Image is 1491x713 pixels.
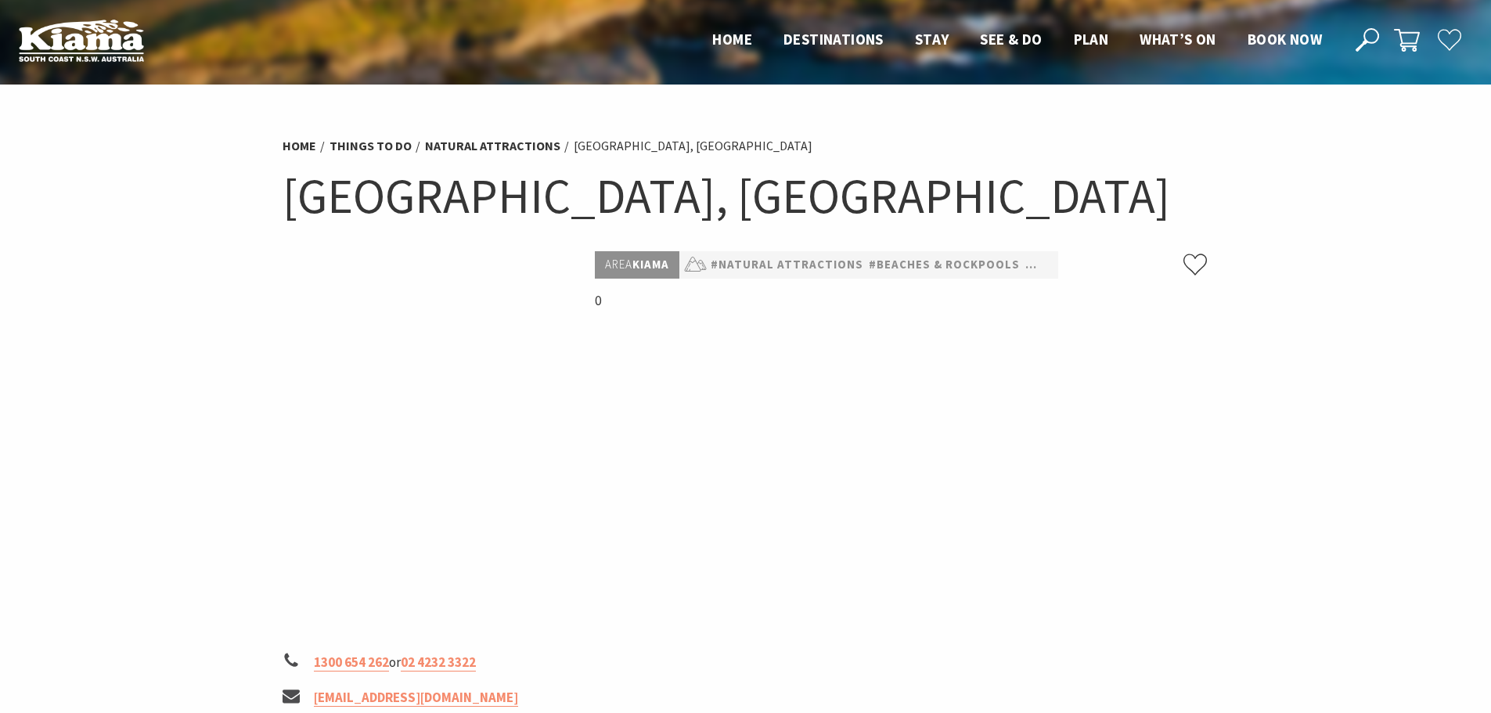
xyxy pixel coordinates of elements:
span: Area [605,257,632,272]
a: Destinations [783,30,884,50]
li: [GEOGRAPHIC_DATA], [GEOGRAPHIC_DATA] [574,136,812,157]
a: #Beaches & Rockpools [869,255,1020,275]
a: 1300 654 262 [314,654,389,672]
span: Plan [1074,30,1109,49]
span: See & Do [980,30,1042,49]
span: What’s On [1140,30,1216,49]
nav: Main Menu [697,27,1338,53]
a: Home [283,138,316,154]
a: 02 4232 3322 [401,654,476,672]
a: Home [712,30,752,50]
h1: [GEOGRAPHIC_DATA], [GEOGRAPHIC_DATA] [283,164,1209,228]
span: Stay [915,30,949,49]
a: Stay [915,30,949,50]
a: #Natural Attractions [711,255,863,275]
a: Things To Do [330,138,412,154]
span: Destinations [783,30,884,49]
img: Kiama Logo [19,19,144,62]
p: Kiama [595,251,679,279]
span: Home [712,30,752,49]
li: or [283,652,583,673]
span: Book now [1248,30,1322,49]
a: Plan [1074,30,1109,50]
a: What’s On [1140,30,1216,50]
a: See & Do [980,30,1042,50]
a: Natural Attractions [425,138,560,154]
a: [EMAIL_ADDRESS][DOMAIN_NAME] [314,689,518,707]
a: Book now [1248,30,1322,50]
